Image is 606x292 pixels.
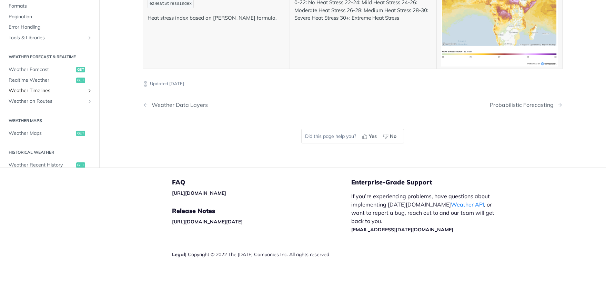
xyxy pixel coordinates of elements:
h2: Weather Forecast & realtime [5,54,94,60]
a: Weather Mapsget [5,128,94,139]
span: Realtime Weather [9,77,74,84]
div: Weather Data Layers [148,102,208,108]
a: Formats [5,1,94,11]
span: Weather Maps [9,130,74,137]
span: get [76,78,85,83]
p: Heat stress index based on [PERSON_NAME] formula. [148,14,285,22]
div: Did this page help you? [301,129,404,143]
h5: Enterprise-Grade Support [351,178,513,187]
a: Next Page: Probabilistic Forecasting [490,102,563,108]
a: [URL][DOMAIN_NAME][DATE] [172,219,243,225]
a: Weather Forecastget [5,64,94,75]
a: Error Handling [5,22,94,32]
a: Previous Page: Weather Data Layers [143,102,323,108]
p: Updated [DATE] [143,80,563,87]
button: Show subpages for Tools & Libraries [87,35,92,41]
h2: Historical Weather [5,149,94,155]
span: ezHeatStressIndex [150,1,192,6]
nav: Pagination Controls [143,95,563,115]
span: Expand image [441,17,558,23]
span: get [76,67,85,72]
span: Tools & Libraries [9,34,85,41]
a: Pagination [5,12,94,22]
a: Legal [172,251,185,258]
h5: Release Notes [172,207,351,215]
button: Yes [360,131,381,141]
a: Weather API [451,201,484,208]
h2: Weather Maps [5,118,94,124]
span: Formats [9,3,92,10]
p: If you’re experiencing problems, have questions about implementing [DATE][DOMAIN_NAME] , or want ... [351,192,502,233]
div: | Copyright © 2022 The [DATE] Companies Inc. All rights reserved [172,251,351,258]
span: No [390,133,396,140]
span: get [76,162,85,168]
button: Show subpages for Weather Timelines [87,88,92,94]
a: Tools & LibrariesShow subpages for Tools & Libraries [5,33,94,43]
a: Weather on RoutesShow subpages for Weather on Routes [5,96,94,107]
span: Pagination [9,13,92,20]
a: Realtime Weatherget [5,75,94,85]
a: [EMAIL_ADDRESS][DATE][DOMAIN_NAME] [351,226,453,233]
button: Show subpages for Weather on Routes [87,99,92,104]
a: [URL][DOMAIN_NAME] [172,190,226,196]
span: Weather Forecast [9,66,74,73]
span: Weather Recent History [9,162,74,169]
span: Weather on Routes [9,98,85,105]
button: No [381,131,400,141]
a: Weather TimelinesShow subpages for Weather Timelines [5,86,94,96]
span: get [76,131,85,136]
span: Weather Timelines [9,88,85,94]
a: Weather Recent Historyget [5,160,94,170]
div: Probabilistic Forecasting [490,102,557,108]
h5: FAQ [172,178,351,187]
span: Yes [369,133,377,140]
span: Error Handling [9,24,92,31]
